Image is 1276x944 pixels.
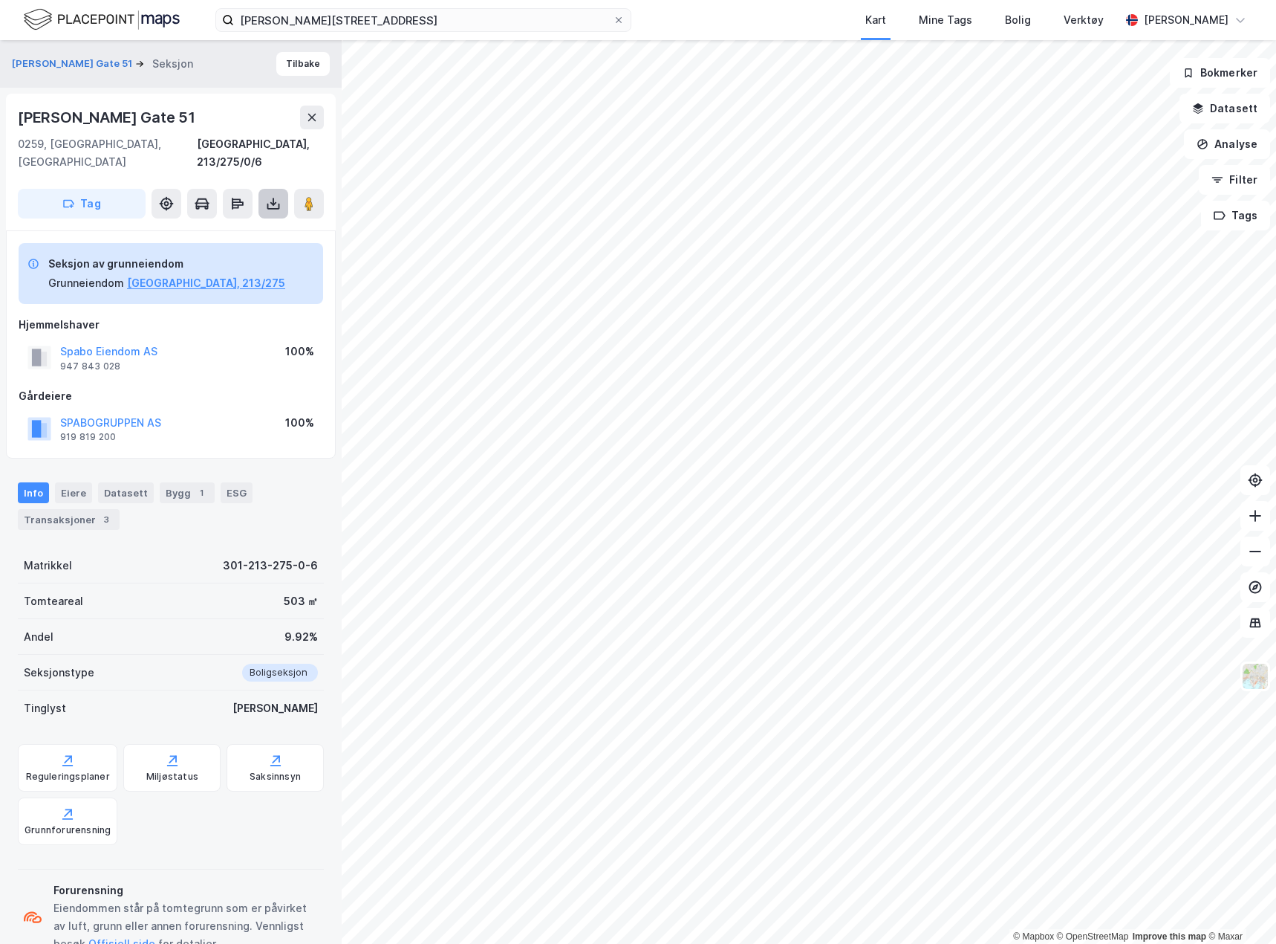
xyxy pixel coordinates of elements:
div: 100% [285,343,314,361]
div: 3 [99,512,114,527]
a: OpenStreetMap [1057,931,1129,942]
iframe: Chat Widget [1202,873,1276,944]
div: 301-213-275-0-6 [223,557,318,575]
div: Seksjonstype [24,664,94,682]
button: Tag [18,189,146,219]
div: ESG [221,482,253,503]
a: Improve this map [1133,931,1206,942]
button: [GEOGRAPHIC_DATA], 213/275 [127,274,285,292]
div: 503 ㎡ [284,592,318,610]
div: Seksjon [152,55,193,73]
div: [PERSON_NAME] Gate 51 [18,106,198,129]
div: Grunnforurensning [25,824,111,836]
div: Tinglyst [24,699,66,717]
div: Reguleringsplaner [26,771,110,783]
div: 947 843 028 [60,361,120,372]
div: Kart [865,11,886,29]
div: [GEOGRAPHIC_DATA], 213/275/0/6 [197,135,324,171]
button: [PERSON_NAME] Gate 51 [12,56,135,71]
div: Hjemmelshaver [19,316,323,334]
div: Matrikkel [24,557,72,575]
button: Bokmerker [1170,58,1270,88]
div: 100% [285,414,314,432]
div: [PERSON_NAME] [1144,11,1228,29]
button: Analyse [1184,129,1270,159]
div: Eiere [55,482,92,503]
div: Bolig [1005,11,1031,29]
div: Transaksjoner [18,509,120,530]
div: Tomteareal [24,592,83,610]
div: Saksinnsyn [250,771,301,783]
div: 0259, [GEOGRAPHIC_DATA], [GEOGRAPHIC_DATA] [18,135,197,171]
div: Seksjon av grunneiendom [48,255,285,273]
a: Mapbox [1013,931,1054,942]
div: 1 [194,485,209,500]
div: 919 819 200 [60,431,116,443]
div: [PERSON_NAME] [232,699,318,717]
div: Miljøstatus [146,771,198,783]
button: Datasett [1179,94,1270,123]
div: Andel [24,628,53,646]
div: Datasett [98,482,154,503]
img: Z [1241,662,1269,691]
div: Mine Tags [919,11,972,29]
div: Forurensning [53,882,318,899]
input: Søk på adresse, matrikkel, gårdeiere, leietakere eller personer [234,9,613,31]
button: Tilbake [276,52,330,76]
div: Verktøy [1064,11,1104,29]
div: Grunneiendom [48,274,124,292]
button: Tags [1201,201,1270,230]
div: Bygg [160,482,215,503]
div: Kontrollprogram for chat [1202,873,1276,944]
div: Info [18,482,49,503]
button: Filter [1199,165,1270,195]
img: logo.f888ab2527a4732fd821a326f86c7f29.svg [24,7,180,33]
div: Gårdeiere [19,387,323,405]
div: 9.92% [284,628,318,646]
